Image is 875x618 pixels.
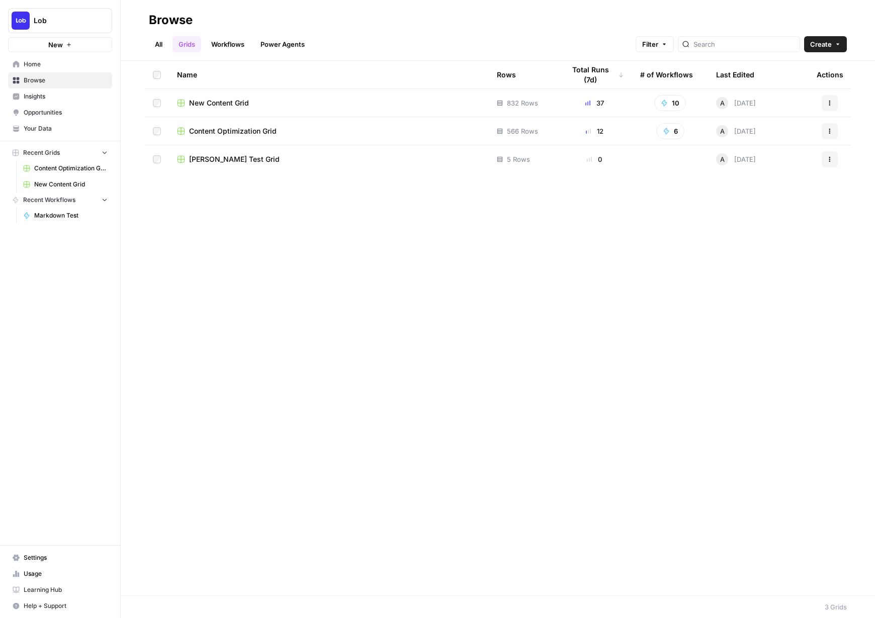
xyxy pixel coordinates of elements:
[636,36,674,52] button: Filter
[189,154,280,164] span: [PERSON_NAME] Test Grid
[24,585,108,594] span: Learning Hub
[720,154,725,164] span: A
[8,192,112,208] button: Recent Workflows
[34,211,108,220] span: Markdown Test
[24,92,108,101] span: Insights
[8,582,112,598] a: Learning Hub
[23,195,75,204] span: Recent Workflows
[24,601,108,610] span: Help + Support
[149,36,168,52] a: All
[810,39,832,49] span: Create
[716,97,756,109] div: [DATE]
[205,36,250,52] a: Workflows
[23,148,60,157] span: Recent Grids
[716,153,756,165] div: [DATE]
[8,550,112,566] a: Settings
[34,16,95,26] span: Lob
[149,12,193,28] div: Browse
[189,126,277,136] span: Content Optimization Grid
[48,40,63,50] span: New
[642,39,658,49] span: Filter
[565,98,624,108] div: 37
[254,36,311,52] a: Power Agents
[177,126,481,136] a: Content Optimization Grid
[24,60,108,69] span: Home
[19,208,112,224] a: Markdown Test
[24,553,108,562] span: Settings
[24,76,108,85] span: Browse
[565,61,624,88] div: Total Runs (7d)
[825,602,847,612] div: 3 Grids
[716,125,756,137] div: [DATE]
[656,123,684,139] button: 6
[8,56,112,72] a: Home
[640,61,693,88] div: # of Workflows
[565,154,624,164] div: 0
[34,164,108,173] span: Content Optimization Grid
[716,61,754,88] div: Last Edited
[8,145,112,160] button: Recent Grids
[8,105,112,121] a: Opportunities
[507,126,538,136] span: 566 Rows
[497,61,516,88] div: Rows
[189,98,249,108] span: New Content Grid
[8,8,112,33] button: Workspace: Lob
[817,61,843,88] div: Actions
[804,36,847,52] button: Create
[507,154,530,164] span: 5 Rows
[654,95,686,111] button: 10
[24,124,108,133] span: Your Data
[8,88,112,105] a: Insights
[8,598,112,614] button: Help + Support
[177,154,481,164] a: [PERSON_NAME] Test Grid
[24,108,108,117] span: Opportunities
[693,39,796,49] input: Search
[8,37,112,52] button: New
[12,12,30,30] img: Lob Logo
[177,98,481,108] a: New Content Grid
[177,61,481,88] div: Name
[34,180,108,189] span: New Content Grid
[720,126,725,136] span: A
[8,72,112,88] a: Browse
[172,36,201,52] a: Grids
[24,569,108,578] span: Usage
[19,176,112,192] a: New Content Grid
[565,126,624,136] div: 12
[8,121,112,137] a: Your Data
[720,98,725,108] span: A
[19,160,112,176] a: Content Optimization Grid
[507,98,538,108] span: 832 Rows
[8,566,112,582] a: Usage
